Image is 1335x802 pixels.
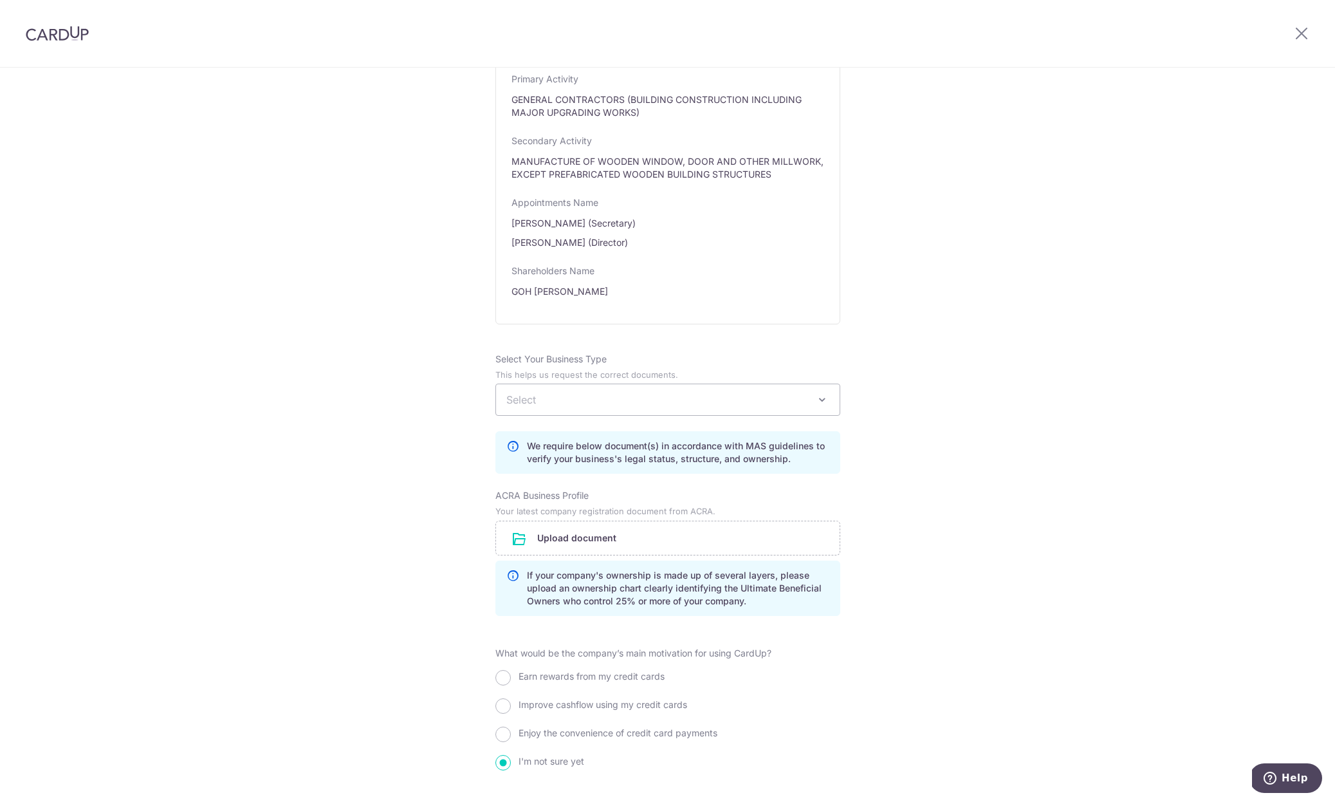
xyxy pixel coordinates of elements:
span: Earn rewards from my credit cards [519,671,665,682]
img: CardUp [26,26,89,41]
p: If your company's ownership is made up of several layers, please upload an ownership chart clearl... [527,569,829,608]
p: We require below document(s) in accordance with MAS guidelines to verify your business's legal st... [527,440,829,465]
span: Select [506,393,536,406]
div: Upload document [495,521,840,555]
span: I'm not sure yet [519,756,584,767]
small: Your latest company registration document from ACRA. [495,507,715,516]
span: Improve cashflow using my credit cards [519,699,687,710]
span: Enjoy the convenience of credit card payments [519,727,717,738]
label: ACRA Business Profile [495,489,589,502]
label: Select Your Business Type [495,353,607,366]
label: What would be the company’s main motivation for using CardUp? [495,647,771,660]
iframe: Opens a widget where you can find more information [1252,763,1322,796]
small: This helps us request the correct documents. [495,370,678,380]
